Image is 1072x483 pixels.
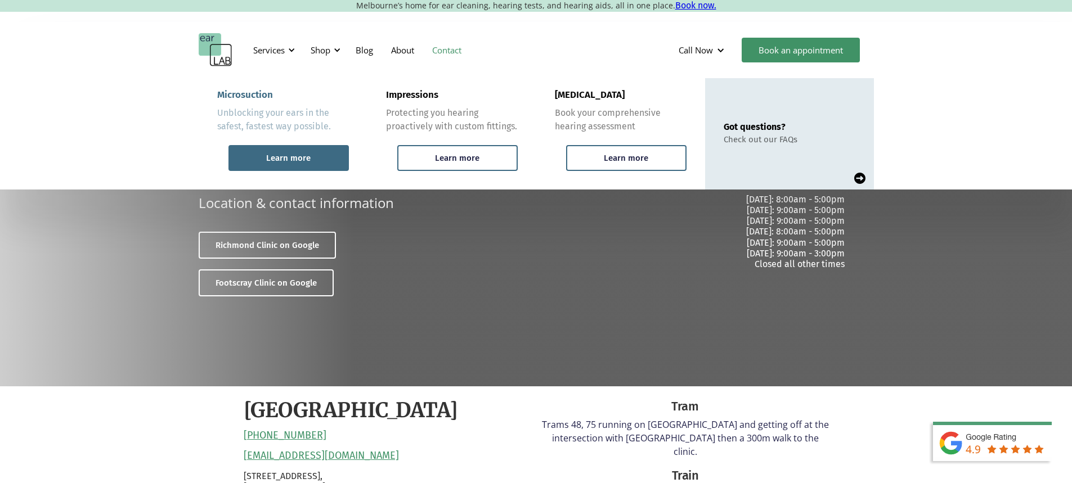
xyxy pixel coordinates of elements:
h2: [GEOGRAPHIC_DATA] [244,398,458,424]
div: Protecting you hearing proactively with custom fittings. [386,106,518,133]
div: Call Now [670,33,736,67]
div: Book your comprehensive hearing assessment [555,106,687,133]
div: Shop [304,33,344,67]
div: Shop [311,44,330,56]
p: [DATE]: 8:00am - 5:00pm [DATE]: 9:00am - 5:00pm [DATE]: 9:00am - 5:00pm [DATE]: 8:00am - 5:00pm [... [545,194,845,269]
a: Blog [347,34,382,66]
a: [PHONE_NUMBER] [244,430,326,442]
a: Richmond Clinic on Google [199,232,336,259]
a: [EMAIL_ADDRESS][DOMAIN_NAME] [244,450,399,462]
a: Footscray Clinic on Google [199,269,334,296]
div: Got questions? [724,121,797,132]
a: home [199,33,232,67]
div: Microsuction [217,89,273,101]
a: About [382,34,423,66]
div: Call Now [679,44,713,56]
a: Contact [423,34,470,66]
p: Location & contact information [199,193,394,213]
div: Learn more [604,153,648,163]
div: Learn more [435,153,479,163]
div: Learn more [266,153,311,163]
a: MicrosuctionUnblocking your ears in the safest, fastest way possible.Learn more [199,78,367,189]
div: Check out our FAQs [724,134,797,145]
a: Got questions?Check out our FAQs [705,78,874,189]
div: Unblocking your ears in the safest, fastest way possible. [217,106,349,133]
div: [MEDICAL_DATA] [555,89,625,101]
div: Impressions [386,89,438,101]
div: Services [253,44,285,56]
div: Services [246,33,298,67]
div: Tram [542,398,829,416]
p: Trams 48, 75 running on [GEOGRAPHIC_DATA] and getting off at the intersection with [GEOGRAPHIC_DA... [542,418,829,458]
a: Book an appointment [742,38,860,62]
a: ImpressionsProtecting you hearing proactively with custom fittings.Learn more [367,78,536,189]
a: [MEDICAL_DATA]Book your comprehensive hearing assessmentLearn more [536,78,705,189]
